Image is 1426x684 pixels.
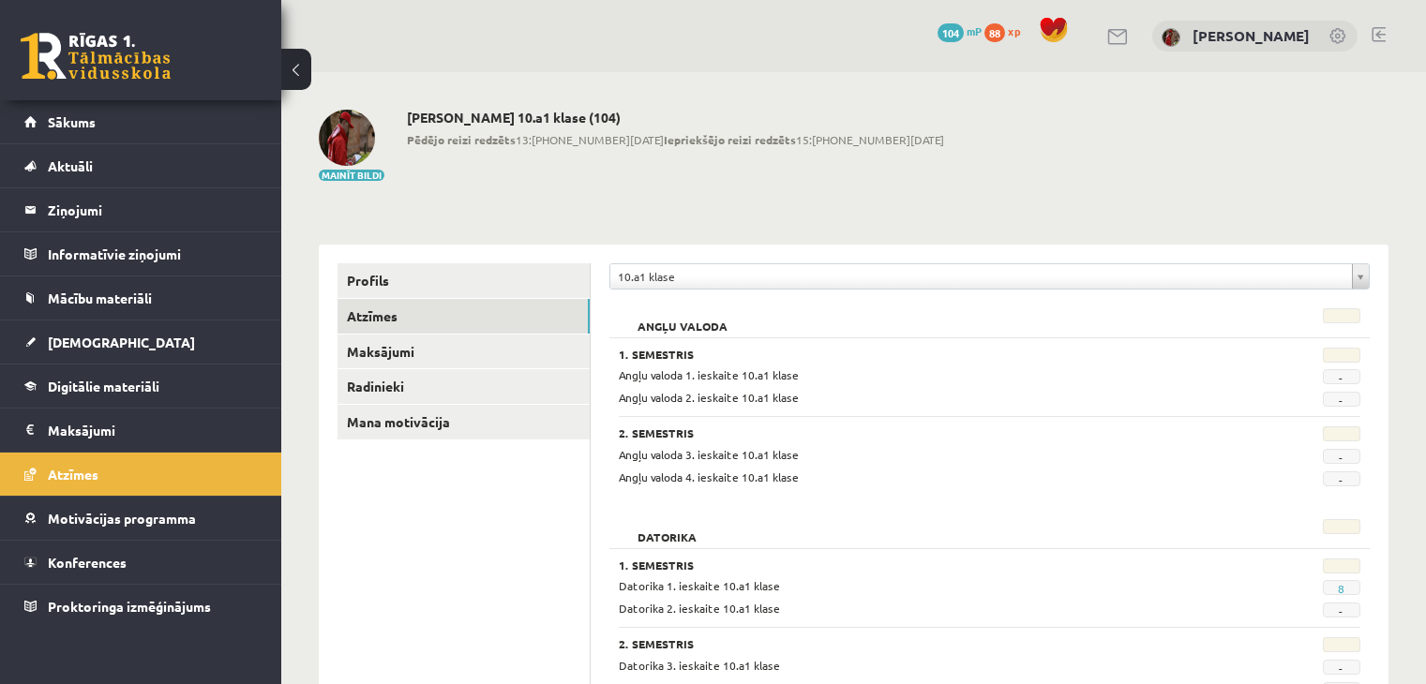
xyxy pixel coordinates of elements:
a: Mana motivācija [338,405,590,439]
span: Angļu valoda 1. ieskaite 10.a1 klase [619,367,799,382]
a: Radinieki [338,369,590,404]
span: Datorika 3. ieskaite 10.a1 klase [619,658,780,673]
h2: [PERSON_NAME] 10.a1 klase (104) [407,110,944,126]
span: Motivācijas programma [48,510,196,527]
a: Atzīmes [338,299,590,334]
a: Ziņojumi [24,188,258,231]
a: Profils [338,263,590,298]
img: Vitālijs Kapustins [1162,28,1180,47]
span: Angļu valoda 3. ieskaite 10.a1 klase [619,447,799,462]
b: Iepriekšējo reizi redzēts [664,132,796,147]
a: Mācību materiāli [24,276,258,320]
a: 10.a1 klase [610,264,1369,289]
a: Sākums [24,100,258,143]
a: Digitālie materiāli [24,364,258,408]
a: 8 [1338,581,1344,596]
span: - [1323,449,1360,464]
span: Atzīmes [48,466,98,483]
a: Atzīmes [24,453,258,496]
h2: Datorika [619,519,715,538]
span: 10.a1 klase [618,264,1344,289]
h3: 1. Semestris [619,558,1232,572]
span: 104 [938,23,964,42]
span: - [1323,660,1360,675]
span: mP [967,23,982,38]
span: - [1323,602,1360,617]
a: Proktoringa izmēģinājums [24,585,258,628]
span: - [1323,392,1360,407]
span: Digitālie materiāli [48,378,159,394]
span: Datorika 1. ieskaite 10.a1 klase [619,578,780,593]
span: 13:[PHONE_NUMBER][DATE] 15:[PHONE_NUMBER][DATE] [407,131,944,148]
span: 88 [984,23,1005,42]
h3: 2. Semestris [619,426,1232,439]
b: Pēdējo reizi redzēts [407,132,516,147]
span: Datorika 2. ieskaite 10.a1 klase [619,601,780,616]
a: Maksājumi [24,409,258,452]
a: Informatīvie ziņojumi [24,232,258,275]
span: Angļu valoda 4. ieskaite 10.a1 klase [619,469,799,484]
span: [DEMOGRAPHIC_DATA] [48,334,195,350]
span: xp [1008,23,1020,38]
a: Konferences [24,541,258,584]
span: Aktuāli [48,157,93,174]
button: Mainīt bildi [319,170,384,181]
span: Sākums [48,113,96,130]
span: Angļu valoda 2. ieskaite 10.a1 klase [619,390,799,405]
span: Mācību materiāli [48,290,152,306]
legend: Maksājumi [48,409,258,452]
legend: Informatīvie ziņojumi [48,232,258,275]
a: 88 xp [984,23,1029,38]
a: Motivācijas programma [24,497,258,540]
a: Maksājumi [338,335,590,369]
a: Aktuāli [24,144,258,187]
a: [DEMOGRAPHIC_DATA] [24,320,258,364]
span: - [1323,369,1360,384]
span: Konferences [48,554,127,571]
span: Proktoringa izmēģinājums [48,598,211,615]
span: - [1323,471,1360,486]
h3: 1. Semestris [619,348,1232,361]
legend: Ziņojumi [48,188,258,231]
a: [PERSON_NAME] [1193,26,1310,45]
h3: 2. Semestris [619,637,1232,650]
a: Rīgas 1. Tālmācības vidusskola [21,33,171,80]
h2: Angļu valoda [619,308,746,327]
img: Vitālijs Kapustins [319,110,375,166]
a: 104 mP [938,23,982,38]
